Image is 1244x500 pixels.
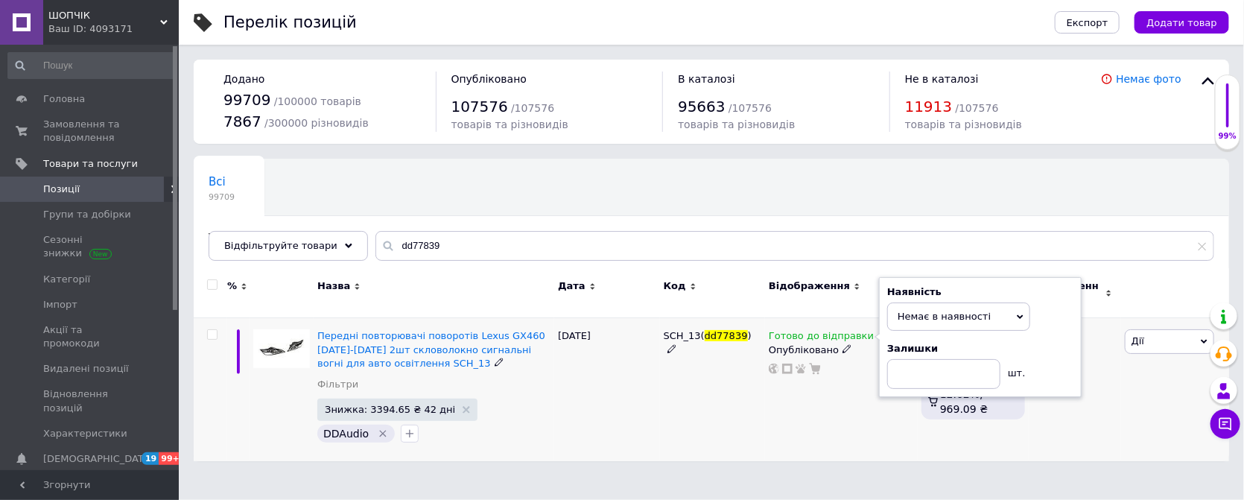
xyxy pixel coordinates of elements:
[274,95,361,107] span: / 100000 товарів
[678,73,735,85] span: В каталозі
[142,452,159,465] span: 19
[511,102,554,114] span: / 107576
[209,232,365,245] span: Товари з проблемними р...
[223,113,261,130] span: 7867
[377,428,389,440] svg: Видалити мітку
[905,73,979,85] span: Не в каталозі
[1000,359,1030,380] div: шт.
[223,73,264,85] span: Додано
[43,298,77,311] span: Імпорт
[48,9,160,22] span: ШОПЧІК
[159,452,183,465] span: 99+
[664,330,705,341] span: SCH_13(
[43,233,138,260] span: Сезонні знижки
[223,15,357,31] div: Перелік позицій
[375,231,1214,261] input: Пошук по назві позиції, артикулу і пошуковим запитам
[43,157,138,171] span: Товари та послуги
[253,329,310,367] img: Передние повторители поворотов Lexus GX460 2013-2023 2шт стекловолокно сигнальные огни для авто о...
[1067,17,1108,28] span: Експорт
[227,279,237,293] span: %
[1216,131,1240,142] div: 99%
[769,344,914,357] div: Опубліковано
[43,362,129,376] span: Видалені позиції
[43,273,90,286] span: Категорії
[1134,11,1229,34] button: Додати товар
[43,183,80,196] span: Позиції
[224,240,337,251] span: Відфільтруйте товари
[887,285,1073,299] div: Наявність
[43,208,131,221] span: Групи та добірки
[558,279,585,293] span: Дата
[769,279,850,293] span: Відображення
[451,118,568,130] span: товарів та різновидів
[223,91,271,109] span: 99709
[43,452,153,466] span: [DEMOGRAPHIC_DATA]
[209,175,226,189] span: Всі
[1210,409,1240,439] button: Чат з покупцем
[887,342,1073,355] div: Залишки
[7,52,175,79] input: Пошук
[729,102,772,114] span: / 107576
[325,405,455,414] span: Знижка: 3394.65 ₴ 42 дні
[956,102,999,114] span: / 107576
[898,311,991,322] span: Немає в наявності
[905,98,953,115] span: 11913
[905,118,1022,130] span: товарів та різновидів
[769,330,874,346] span: Готово до відправки
[194,216,395,273] div: Товари з проблемними різновидами
[451,98,508,115] span: 107576
[317,378,358,391] a: Фільтри
[43,118,138,145] span: Замовлення та повідомлення
[664,279,686,293] span: Код
[209,192,235,203] span: 99709
[1132,335,1144,346] span: Дії
[1055,11,1120,34] button: Експорт
[1146,17,1217,28] span: Додати товар
[43,323,138,350] span: Акції та промокоди
[264,117,369,129] span: / 300000 різновидів
[317,279,350,293] span: Назва
[705,330,748,341] span: dd77839
[43,92,85,106] span: Головна
[43,427,127,440] span: Характеристики
[317,330,545,368] a: Передні повторювачі поворотів Lexus GX460 [DATE]-[DATE] 2шт скловолокно сигнальні вогні для авто ...
[748,330,752,341] span: )
[678,118,795,130] span: товарів та різновидів
[451,73,527,85] span: Опубліковано
[554,318,659,461] div: [DATE]
[1116,73,1181,85] a: Немає фото
[678,98,726,115] span: 95663
[43,387,138,414] span: Відновлення позицій
[323,428,369,440] span: DDAudio
[48,22,179,36] div: Ваш ID: 4093171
